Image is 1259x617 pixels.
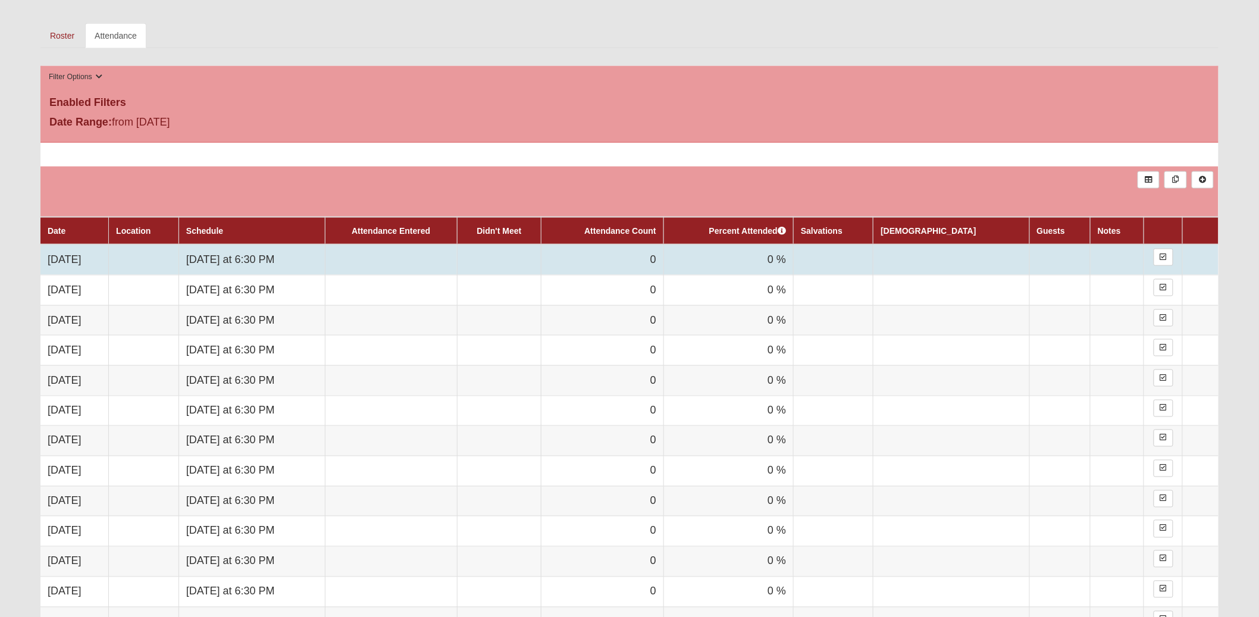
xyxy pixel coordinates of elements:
td: [DATE] at 6:30 PM [178,365,325,396]
a: Merge Records into Merge Template [1164,171,1186,189]
td: [DATE] [40,486,109,516]
td: 0 % [663,577,793,607]
a: Enter Attendance [1154,249,1173,266]
td: 0 % [663,275,793,305]
a: Didn't Meet [477,226,522,236]
td: 0 [541,577,664,607]
a: Schedule [186,226,223,236]
td: [DATE] at 6:30 PM [178,426,325,456]
button: Filter Options [45,71,107,83]
a: Attendance Count [584,226,656,236]
a: Alt+N [1192,171,1214,189]
td: [DATE] at 6:30 PM [178,456,325,487]
label: Date Range: [49,114,112,130]
a: Enter Attendance [1154,369,1173,387]
td: 0 % [663,305,793,336]
a: Export to Excel [1138,171,1160,189]
a: Notes [1098,226,1121,236]
th: Salvations [794,217,873,245]
td: 0 % [663,516,793,547]
td: 0 % [663,486,793,516]
td: 0 % [663,336,793,366]
a: Enter Attendance [1154,400,1173,417]
h4: Enabled Filters [49,96,1210,109]
td: 0 [541,245,664,275]
td: 0 % [663,426,793,456]
a: Enter Attendance [1154,520,1173,537]
td: [DATE] [40,396,109,426]
a: Date [48,226,65,236]
a: Roster [40,23,84,48]
td: [DATE] at 6:30 PM [178,245,325,275]
td: 0 [541,486,664,516]
a: Attendance [85,23,146,48]
td: 0 [541,516,664,547]
a: Location [116,226,151,236]
td: 0 % [663,396,793,426]
a: Attendance Entered [352,226,430,236]
td: [DATE] [40,275,109,305]
div: from [DATE] [40,114,433,133]
td: [DATE] [40,577,109,607]
a: Enter Attendance [1154,581,1173,598]
td: 0 % [663,365,793,396]
th: [DEMOGRAPHIC_DATA] [873,217,1029,245]
td: [DATE] at 6:30 PM [178,275,325,305]
td: 0 [541,305,664,336]
td: [DATE] [40,456,109,487]
td: 0 [541,426,664,456]
td: [DATE] [40,245,109,275]
a: Percent Attended [709,226,786,236]
a: Enter Attendance [1154,309,1173,327]
td: 0 [541,365,664,396]
td: 0 [541,547,664,577]
td: [DATE] at 6:30 PM [178,336,325,366]
td: 0 [541,456,664,487]
td: 0 % [663,245,793,275]
td: 0 [541,275,664,305]
td: [DATE] at 6:30 PM [178,577,325,607]
td: 0 [541,396,664,426]
td: [DATE] at 6:30 PM [178,396,325,426]
td: [DATE] [40,305,109,336]
td: [DATE] [40,547,109,577]
a: Enter Attendance [1154,490,1173,508]
th: Guests [1029,217,1090,245]
td: 0 % [663,456,793,487]
td: [DATE] [40,365,109,396]
td: [DATE] [40,516,109,547]
a: Enter Attendance [1154,279,1173,296]
a: Enter Attendance [1154,430,1173,447]
a: Enter Attendance [1154,339,1173,356]
td: [DATE] at 6:30 PM [178,547,325,577]
td: 0 [541,336,664,366]
td: 0 % [663,547,793,577]
a: Enter Attendance [1154,550,1173,568]
td: [DATE] at 6:30 PM [178,305,325,336]
td: [DATE] at 6:30 PM [178,516,325,547]
td: [DATE] at 6:30 PM [178,486,325,516]
td: [DATE] [40,336,109,366]
a: Enter Attendance [1154,460,1173,477]
td: [DATE] [40,426,109,456]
